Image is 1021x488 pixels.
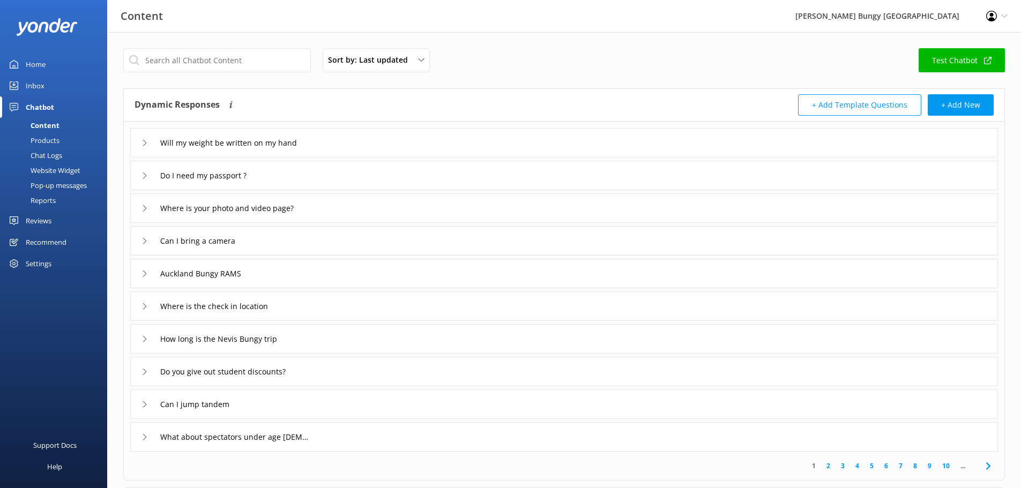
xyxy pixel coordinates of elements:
[928,94,994,116] button: + Add New
[6,178,87,193] div: Pop-up messages
[135,94,220,116] h4: Dynamic Responses
[328,54,414,66] span: Sort by: Last updated
[6,193,107,208] a: Reports
[26,75,44,96] div: Inbox
[908,461,922,471] a: 8
[6,148,62,163] div: Chat Logs
[937,461,955,471] a: 10
[6,118,59,133] div: Content
[798,94,921,116] button: + Add Template Questions
[121,7,163,25] h3: Content
[6,148,107,163] a: Chat Logs
[879,461,893,471] a: 6
[47,456,62,477] div: Help
[16,18,78,36] img: yonder-white-logo.png
[26,231,66,253] div: Recommend
[836,461,850,471] a: 3
[26,96,54,118] div: Chatbot
[893,461,908,471] a: 7
[6,163,80,178] div: Website Widget
[6,163,107,178] a: Website Widget
[955,461,971,471] span: ...
[6,193,56,208] div: Reports
[123,48,311,72] input: Search all Chatbot Content
[850,461,865,471] a: 4
[807,461,821,471] a: 1
[6,178,107,193] a: Pop-up messages
[922,461,937,471] a: 9
[33,434,77,456] div: Support Docs
[6,118,107,133] a: Content
[6,133,107,148] a: Products
[26,210,51,231] div: Reviews
[821,461,836,471] a: 2
[6,133,59,148] div: Products
[865,461,879,471] a: 5
[26,253,51,274] div: Settings
[919,48,1005,72] a: Test Chatbot
[26,54,46,75] div: Home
